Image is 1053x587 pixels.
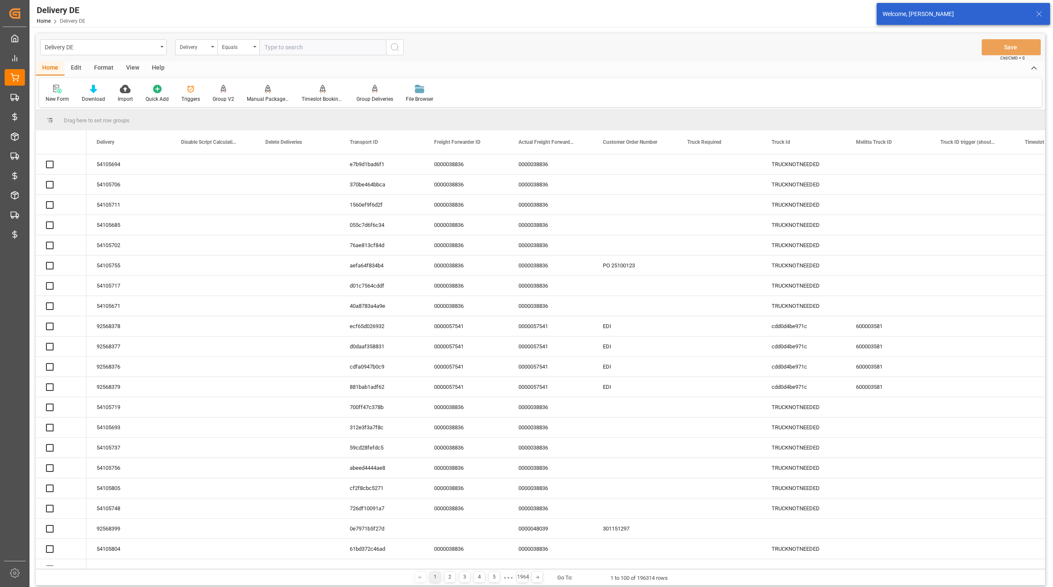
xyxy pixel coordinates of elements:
div: 54105748 [86,498,171,518]
div: 0000038836 [424,539,508,559]
button: Save [982,39,1041,55]
div: Delivery DE [45,41,157,52]
div: 76ae813cf84d [340,235,424,255]
div: 0000057541 [508,357,593,377]
div: 0000038836 [508,478,593,498]
div: TRUCKNOTNEEDED [761,417,846,437]
span: Ctrl/CMD + S [1000,55,1025,61]
div: 0000038836 [508,458,593,478]
div: 0000038836 [508,276,593,296]
div: 54105685 [86,215,171,235]
div: Press SPACE to select this row. [36,337,86,357]
div: 0000057541 [424,316,508,336]
div: Press SPACE to select this row. [36,539,86,559]
div: cdfa0947b0c9 [340,357,424,377]
div: 5 [489,572,499,582]
div: 0000038836 [508,539,593,559]
div: [PERSON_NAME] [593,559,677,579]
div: e525e637752d [340,559,424,579]
div: Press SPACE to select this row. [36,519,86,539]
div: Press SPACE to select this row. [36,195,86,215]
div: PO 25100123 [593,256,677,275]
div: Press SPACE to select this row. [36,215,86,235]
div: 0000038836 [424,417,508,437]
div: 54105702 [86,235,171,255]
div: 0000057541 [508,377,593,397]
span: Freight Forwarder ID [434,139,481,145]
div: Press SPACE to select this row. [36,438,86,458]
div: 0000038836 [508,175,593,194]
div: Press SPACE to select this row. [36,357,86,377]
div: cdd0d4be971c [761,357,846,377]
div: Edit [65,61,88,75]
div: EDI [593,337,677,356]
div: Group Deliveries [356,95,393,103]
div: Press SPACE to select this row. [36,235,86,256]
button: open menu [217,39,259,55]
div: Press SPACE to select this row. [36,458,86,478]
div: 54105804 [86,539,171,559]
div: 600003581 [846,357,930,377]
div: 0000038836 [508,438,593,458]
div: 40a8783a4a9e [340,296,424,316]
div: TRUCKNOTNEEDED [761,215,846,235]
div: TRUCKNOTNEEDED [761,458,846,478]
div: d0daaf358831 [340,337,424,356]
div: 0000038836 [424,438,508,458]
span: Actual Freight Forwarder ID [518,139,575,145]
div: 0000038836 [508,296,593,316]
span: Delete Deliveries [265,139,302,145]
div: 3 [459,572,470,582]
div: cdd0d4be971c [761,377,846,397]
div: 54105693 [86,417,171,437]
div: Import [118,95,133,103]
div: TRUCKNOTNEEDED [761,397,846,417]
div: 54105671 [86,296,171,316]
div: Press SPACE to select this row. [36,478,86,498]
div: 0000038836 [424,498,508,518]
div: New Form [46,95,69,103]
div: 54105717 [86,276,171,296]
div: 600003581 [846,316,930,336]
div: 0000038836 [508,397,593,417]
div: 0000038836 [424,256,508,275]
div: 0000038836 [508,195,593,215]
div: 54105756 [86,458,171,478]
div: Quick Add [146,95,169,103]
div: 0000038836 [424,235,508,255]
div: 0000038836 [508,256,593,275]
div: 700ff47c378b [340,397,424,417]
div: Press SPACE to select this row. [36,256,86,276]
div: cf2f8cbc5271 [340,478,424,498]
div: Group V2 [213,95,234,103]
div: 0000038836 [424,559,508,579]
div: 92568399 [86,519,171,539]
div: 600003581 [846,337,930,356]
a: Home [37,18,51,24]
div: 0000038836 [424,397,508,417]
div: 59cd28fefdc5 [340,438,424,458]
div: View [120,61,146,75]
div: 92568379 [86,377,171,397]
div: TRUCKNOTNEEDED [761,539,846,559]
div: EDI [593,357,677,377]
div: Press SPACE to select this row. [36,559,86,579]
div: abeed4444ae8 [340,458,424,478]
div: 1964 [517,572,528,582]
div: Format [88,61,120,75]
div: Press SPACE to select this row. [36,276,86,296]
div: 54105719 [86,397,171,417]
span: Delivery [97,139,114,145]
div: 0000038836 [424,195,508,215]
div: 54105711 [86,195,171,215]
div: Go To: [557,574,572,582]
span: Truck ID trigger (should be deleted in the future) [940,139,997,145]
div: 1560ef9f6d2f [340,195,424,215]
div: Delivery DE [37,4,85,16]
div: 301151297 [593,519,677,539]
div: 055c7d6f6c34 [340,215,424,235]
div: 54105737 [86,438,171,458]
div: TRUCKNOTNEEDED [761,559,846,579]
div: Press SPACE to select this row. [36,498,86,519]
div: 54105755 [86,256,171,275]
